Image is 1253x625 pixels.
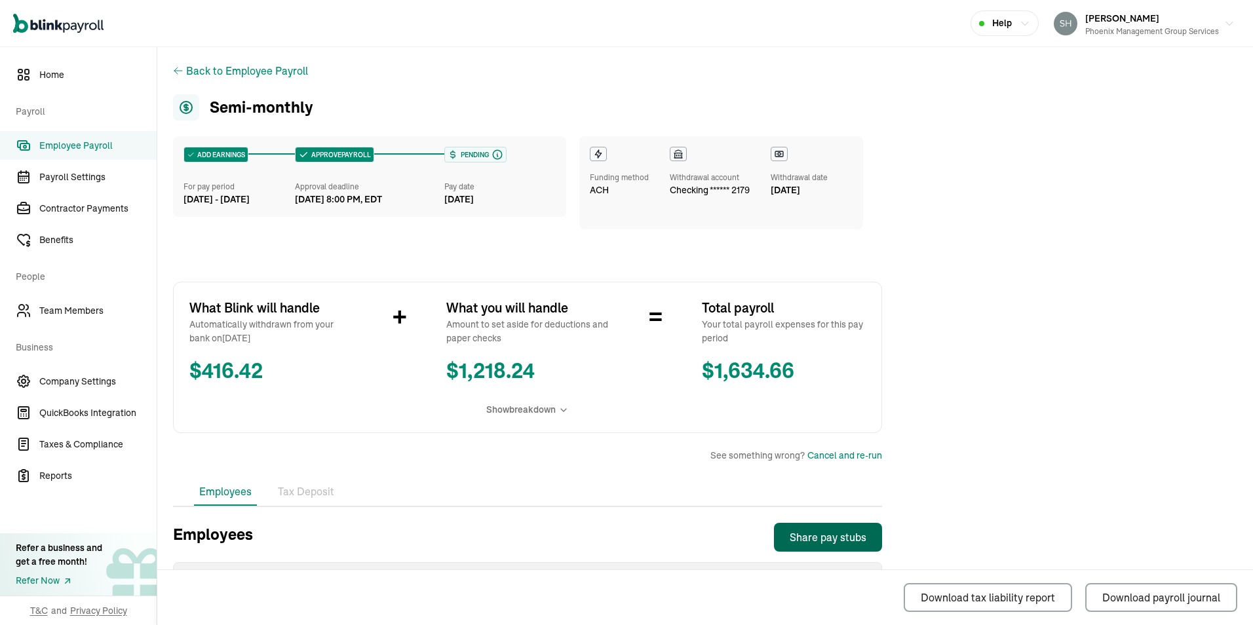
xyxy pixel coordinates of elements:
span: Home [39,68,157,82]
span: Employee Payroll [39,139,157,153]
div: Download tax liability report [921,590,1055,605]
button: Help [971,10,1039,36]
span: Amount to set aside for deductions and paper checks [446,318,610,345]
div: Funding method [590,172,649,183]
p: Pay Method [290,563,393,603]
span: Benefits [39,233,157,247]
span: = [649,298,663,337]
h3: Employees [173,523,253,552]
span: $ 1,218.24 [446,356,610,387]
span: Your total payroll expenses for this pay period [702,318,866,345]
span: ACH [590,183,609,197]
span: Team Members [39,304,157,318]
div: Approval deadline [295,181,438,193]
p: Employee name [174,563,290,603]
span: Business [16,328,149,364]
span: Pending [458,150,489,160]
span: What Blink will handle [189,298,353,318]
div: Share pay stubs [790,529,866,545]
button: [PERSON_NAME]Phoenix Management Group Services [1049,7,1240,40]
span: Taxes & Compliance [39,438,157,451]
span: Show breakdown [486,403,556,417]
div: Withdrawal account [670,172,750,183]
span: APPROVE PAYROLL [309,150,371,160]
div: Refer a business and get a free month! [16,541,102,569]
div: [DATE] 8:00 PM, EDT [295,193,382,206]
span: QuickBooks Integration [39,406,157,420]
span: Company Settings [39,375,157,388]
span: $ 1,634.66 [702,356,866,387]
div: Withdrawal date [771,172,828,183]
div: [DATE] [444,193,556,206]
div: Total net pay [600,563,685,603]
span: What you will handle [446,298,610,318]
span: Total payroll [702,298,866,318]
li: Employees [194,478,257,506]
span: See something wrong? [710,449,805,463]
div: [DATE] - [DATE] [183,193,295,206]
div: You will handle [497,563,600,603]
li: Tax Deposit [273,478,339,506]
div: [DATE] [771,183,828,197]
span: Contractor Payments [39,202,157,216]
iframe: Chat Widget [1035,483,1253,625]
div: For pay period [183,181,295,193]
div: Phoenix Management Group Services [1085,26,1219,37]
button: Download tax liability report [904,583,1072,612]
span: Help [992,16,1012,30]
span: $ 416.42 [189,356,353,387]
nav: Global [13,5,104,43]
div: Pay date [444,181,556,193]
span: + [393,298,407,337]
span: Automatically withdrawn from your bank on [DATE] [189,318,353,345]
span: Payroll [16,92,149,128]
h1: Semi-monthly [173,94,882,121]
span: [PERSON_NAME] [1085,12,1159,24]
div: Actions [789,563,881,603]
button: Back to Employee Payroll [186,63,308,79]
p: Blink will handle [393,563,497,603]
span: People [16,257,149,294]
button: Share pay stubs [774,523,882,552]
span: Payroll Settings [39,170,157,184]
button: Cancel and re-run [807,449,882,463]
span: Reports [39,469,157,483]
span: Privacy Policy [70,604,127,617]
div: ADD EARNINGS [184,147,248,162]
span: T&C [30,604,48,617]
a: Refer Now [16,574,102,588]
div: Status [685,563,789,603]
